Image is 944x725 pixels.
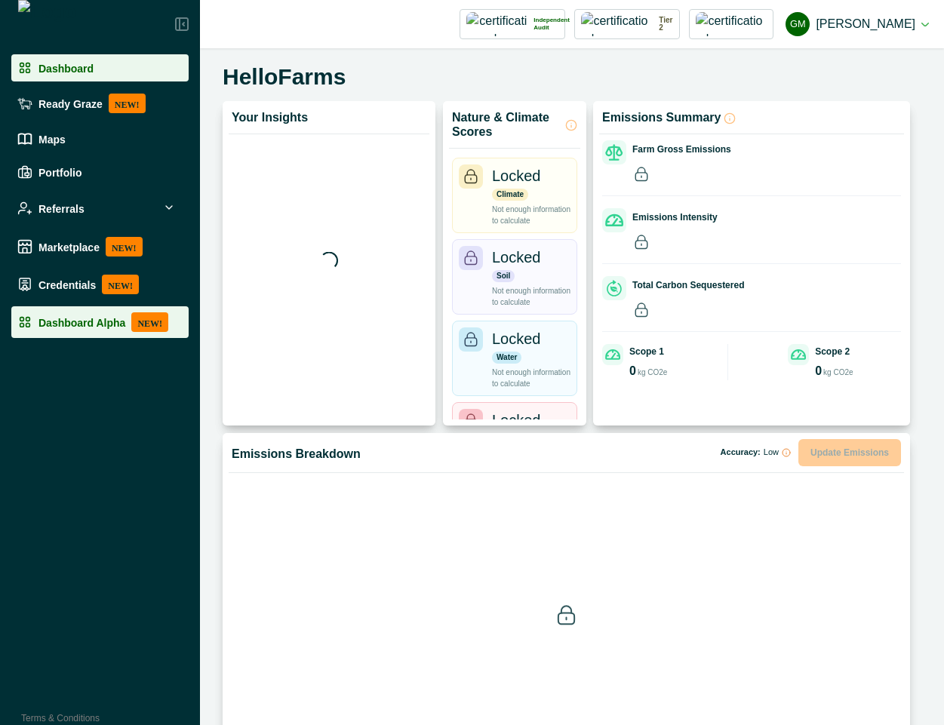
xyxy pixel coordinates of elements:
[492,352,521,364] p: Water
[11,88,189,119] a: Ready GrazeNEW!
[823,367,853,378] p: kg CO2e
[492,285,570,308] p: Not enough information to calculate
[102,275,139,294] p: NEW!
[109,94,146,113] p: NEW!
[659,17,673,32] p: Tier 2
[38,133,66,145] p: Maps
[11,306,189,338] a: Dashboard AlphaNEW!
[602,110,721,124] p: Emissions Summary
[38,62,94,74] p: Dashboard
[638,367,667,378] p: kg CO2e
[460,9,565,39] button: certification logoIndependent Audit
[492,189,528,201] p: Climate
[38,166,82,178] p: Portfolio
[632,143,731,156] p: Farm Gross Emissions
[721,448,791,457] p: Accuracy:
[11,269,189,300] a: CredentialsNEW!
[466,12,527,36] img: certification logo
[492,270,515,282] p: Soil
[232,447,361,461] p: Emissions Breakdown
[11,231,189,263] a: MarketplaceNEW!
[223,63,346,91] h5: HelloFarms
[452,110,562,139] p: Nature & Climate Scores
[533,17,570,32] p: Independent Audit
[492,409,541,432] p: Locked
[815,365,822,377] p: 0
[232,110,308,124] p: Your Insights
[38,97,103,109] p: Ready Graze
[38,241,100,253] p: Marketplace
[764,448,779,457] span: Low
[21,713,100,723] a: Terms & Conditions
[492,246,541,269] p: Locked
[629,345,664,358] p: Scope 1
[11,125,189,152] a: Maps
[632,278,744,292] p: Total Carbon Sequestered
[106,237,143,257] p: NEW!
[492,204,570,226] p: Not enough information to calculate
[11,158,189,186] a: Portfolio
[131,312,168,332] p: NEW!
[815,345,850,358] p: Scope 2
[492,327,541,350] p: Locked
[786,6,929,42] button: Gayathri Menakath[PERSON_NAME]
[696,12,767,36] img: certification logo
[632,210,718,224] p: Emissions Intensity
[38,278,96,290] p: Credentials
[798,439,901,466] button: Update Emissions
[581,12,653,36] img: certification logo
[11,54,189,81] a: Dashboard
[492,164,541,187] p: Locked
[38,316,125,328] p: Dashboard Alpha
[38,202,85,214] p: Referrals
[629,365,636,377] p: 0
[492,367,570,389] p: Not enough information to calculate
